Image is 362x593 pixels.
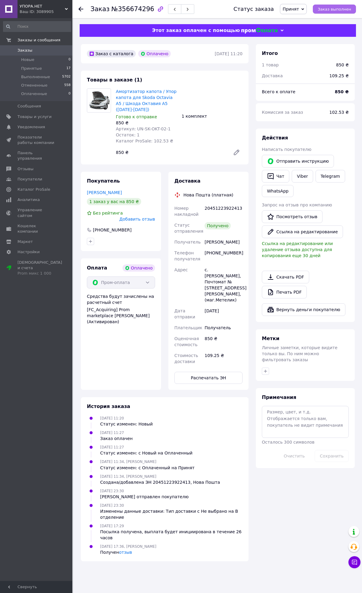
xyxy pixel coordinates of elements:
[262,185,294,197] a: WhatsApp
[262,394,296,400] span: Примечания
[17,271,62,276] div: Prom микс 1 000
[17,104,41,109] span: Сообщения
[230,146,243,158] a: Редактировать
[20,9,72,14] div: Ваш ID: 3089905
[68,57,71,62] span: 0
[21,91,47,97] span: Оплаченные
[262,147,311,152] span: Написать покупателю
[17,260,62,276] span: [DEMOGRAPHIC_DATA] и счета
[21,83,47,88] span: Отмененные
[87,265,107,271] span: Оплата
[174,353,198,364] span: Стоимость доставки
[336,62,349,68] div: 850 ₴
[100,431,124,435] span: [DATE] 11:27
[116,120,177,126] div: 850 ₴
[179,112,245,120] div: 1 комплект
[205,222,231,229] div: Получено
[87,50,136,57] div: Заказ с каталога
[203,264,244,305] div: с. [PERSON_NAME], Почтомат №[STREET_ADDRESS][PERSON_NAME], (маг.Метелик)
[335,89,349,94] b: 850 ₴
[100,445,124,449] span: [DATE] 11:27
[174,336,199,347] span: Оценочная стоимость
[17,150,56,161] span: Панель управления
[87,77,142,83] span: Товары в заказе (1)
[100,435,133,442] div: Заказ оплачен
[64,83,71,88] span: 558
[262,73,283,78] span: Доставка
[119,217,155,222] span: Добавить отзыв
[116,114,157,119] span: Готово к отправке
[233,6,274,12] div: Статус заказа
[87,91,111,110] img: Амортизатор капота / Упор капота для Skoda Octavia A5 / Шкода Октавия А5 (2004-2013)
[68,91,71,97] span: 0
[283,7,299,11] span: Принят
[17,114,52,120] span: Товары и услуги
[203,350,244,367] div: 109.25 ₴
[100,503,124,508] span: [DATE] 23:30
[215,51,243,56] time: [DATE] 11:20
[100,421,153,427] div: Статус изменен: Новый
[116,139,173,143] span: Каталог ProSale: 102.53 ₴
[262,303,345,316] button: Вернуть деньги покупателю
[17,177,42,182] span: Покупатели
[17,48,32,53] span: Заказы
[17,249,40,255] span: Настройки
[116,89,176,112] a: Амортизатор капота / Упор капота для Skoda Octavia A5 / Шкода Октавия А5 ([DATE]-[DATE])
[17,197,40,202] span: Аналитика
[91,5,110,13] span: Заказ
[262,336,279,341] span: Метки
[122,264,155,272] div: Оплачено
[100,489,124,493] span: [DATE] 23:30
[174,206,198,217] span: Номер накладной
[174,223,203,234] span: Статус отправления
[100,508,243,520] div: Изменены данные доставки: Тип доставки с Не выбрано на В отделение
[17,135,56,145] span: Показатели работы компании
[203,305,244,322] div: [DATE]
[116,132,140,137] span: Остаток: 1
[262,50,278,56] span: Итого
[262,170,289,183] button: Чат
[174,240,201,244] span: Получатель
[152,27,240,33] span: Этот заказ оплачен с помощью
[262,202,332,207] span: Запрос на отзыв про компанию
[262,89,295,94] span: Всего к оплате
[100,529,243,541] div: Посылка получена, выплата будет инициирована в течение 26 часов
[262,286,307,298] a: Печать PDF
[87,307,155,325] div: [FC_Acquiring] Prom marketplace [PERSON_NAME] (Активирован)
[100,474,156,479] span: [DATE] 11:34, [PERSON_NAME]
[292,170,313,183] a: Viber
[100,460,156,464] span: [DATE] 11:34, [PERSON_NAME]
[87,403,130,409] span: История заказа
[262,210,322,223] a: Посмотреть отзыв
[100,479,220,485] div: Создана/добавлена ЭН 20451223922413, Нова Пошта
[17,37,60,43] span: Заказы и сообщения
[17,207,56,218] span: Управление сайтом
[93,211,123,215] span: Без рейтинга
[174,178,201,184] span: Доставка
[17,239,33,244] span: Маркет
[17,166,33,172] span: Отзывы
[92,227,132,233] div: [PHONE_NUMBER]
[87,190,122,195] a: [PERSON_NAME]
[203,322,244,333] div: Получатель
[119,550,132,555] a: отзыв
[111,5,154,13] span: №356674296
[78,6,83,12] div: Вернуться назад
[174,325,202,330] span: Плательщик
[316,170,345,183] a: Telegram
[262,241,333,258] span: Ссылка на редактирование или удаление отзыва доступна для копирования еще 30 дней
[182,192,235,198] div: Нова Пошта (платная)
[21,66,42,71] span: Принятые
[329,110,349,115] span: 102.53 ₴
[174,372,243,384] button: Распечатать ЭН
[241,28,278,33] img: evopay logo
[100,549,156,555] div: Получен
[17,223,56,234] span: Кошелек компании
[203,333,244,350] div: 850 ₴
[100,416,124,420] span: [DATE] 11:20
[100,544,156,549] span: [DATE] 17:36, [PERSON_NAME]
[262,155,334,167] button: Отправить инструкцию
[262,225,343,238] button: Ссылка на редактирование
[21,74,50,80] span: Выполненные
[262,110,303,115] span: Комиссия за заказ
